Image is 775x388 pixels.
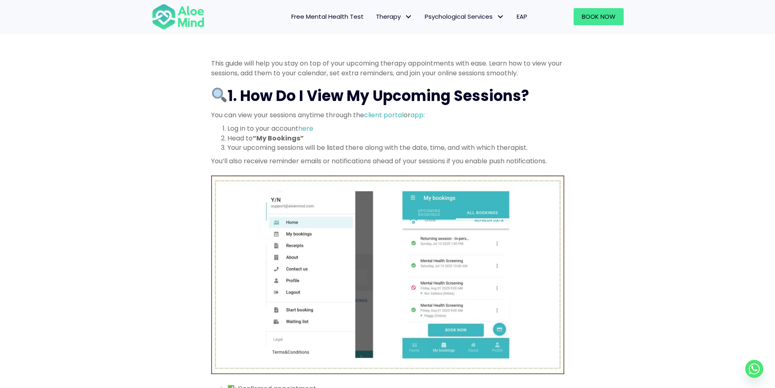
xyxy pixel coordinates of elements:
[215,8,533,25] nav: Menu
[285,8,370,25] a: Free Mental Health Test
[517,12,527,21] span: EAP
[298,124,313,133] a: here
[403,11,415,23] span: Therapy: submenu
[425,12,504,21] span: Psychological Services
[253,134,304,143] strong: “My Bookings”
[495,11,506,23] span: Psychological Services: submenu
[227,134,564,143] li: Head to
[410,110,424,120] a: app
[419,8,511,25] a: Psychological ServicesPsychological Services: submenu
[582,12,616,21] span: Book Now
[152,3,205,30] img: Aloe mind Logo
[511,8,533,25] a: EAP
[211,110,564,120] p: You can view your sessions anytime through the or :
[376,12,413,21] span: Therapy
[211,86,564,106] h2: 1. How Do I View My Upcoming Sessions?
[227,124,564,133] li: Log in to your account
[291,12,364,21] span: Free Mental Health Test
[211,156,564,166] p: You’ll also receive reminder emails or notifications ahead of your sessions if you enable push no...
[745,360,763,378] a: Whatsapp
[364,110,404,120] a: client portal
[212,88,227,102] img: 🔍
[211,59,564,77] p: This guide will help you stay on top of your upcoming therapy appointments with ease. Learn how t...
[227,143,564,152] li: Your upcoming sessions will be listed there along with the date, time, and with which therapist.
[370,8,419,25] a: TherapyTherapy: submenu
[574,8,624,25] a: Book Now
